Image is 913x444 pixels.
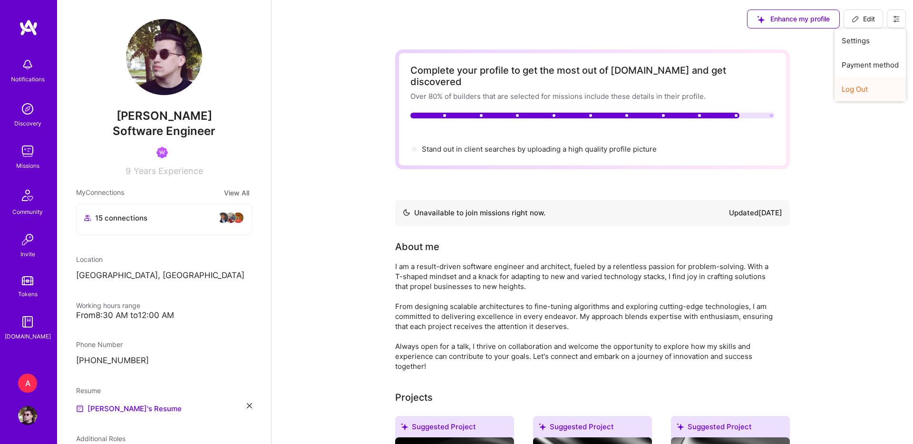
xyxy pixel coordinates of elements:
span: 15 connections [95,213,147,223]
i: icon SuggestedTeams [757,16,765,23]
img: avatar [233,212,244,223]
i: icon Close [247,403,252,408]
span: My Connections [76,187,124,198]
span: Enhance my profile [757,14,830,24]
div: Suggested Project [533,416,652,441]
img: avatar [225,212,236,223]
div: Suggested Project [395,416,514,441]
div: Community [12,207,43,217]
span: Additional Roles [76,434,126,443]
button: Payment method [835,53,906,77]
div: Discovery [14,118,41,128]
div: From 8:30 AM to 12:00 AM [76,310,252,320]
span: Years Experience [134,166,203,176]
button: Settings [835,29,906,53]
button: Edit [844,10,883,29]
img: bell [18,55,37,74]
span: Working hours range [76,301,140,309]
img: tokens [22,276,33,285]
a: A [16,374,39,393]
button: Log Out [835,77,906,101]
div: Unavailable to join missions right now. [403,207,545,219]
div: Location [76,254,252,264]
p: [PHONE_NUMBER] [76,355,252,367]
img: Community [16,184,39,207]
button: View All [221,187,252,198]
span: Phone Number [76,340,123,348]
span: Resume [76,386,101,395]
i: icon SuggestedTeams [677,423,684,430]
p: [GEOGRAPHIC_DATA], [GEOGRAPHIC_DATA] [76,270,252,281]
img: Invite [18,230,37,249]
div: Notifications [11,74,45,84]
div: Invite [20,249,35,259]
i: icon Collaborator [84,214,91,222]
div: Over 80% of builders that are selected for missions include these details in their profile. [410,91,775,101]
i: icon SuggestedTeams [539,423,546,430]
img: Been on Mission [156,147,168,158]
img: Availability [403,209,410,216]
div: Updated [DATE] [729,207,782,219]
span: 9 [126,166,131,176]
div: Projects [395,390,433,405]
div: [DOMAIN_NAME] [5,331,51,341]
div: Suggested Project [671,416,790,441]
div: Complete your profile to get the most out of [DOMAIN_NAME] and get discovered [410,65,775,87]
i: icon SuggestedTeams [401,423,408,430]
img: avatar [210,212,221,223]
div: I am a result-driven software engineer and architect, fueled by a relentless passion for problem-... [395,261,776,371]
a: [PERSON_NAME]'s Resume [76,403,182,415]
img: discovery [18,99,37,118]
div: Missions [16,161,39,171]
img: logo [19,19,38,36]
div: About me [395,240,439,254]
span: Software Engineer [113,124,215,138]
div: Tokens [18,289,38,299]
button: Enhance my profile [747,10,840,29]
div: Stand out in client searches by uploading a high quality profile picture [422,144,657,154]
img: guide book [18,312,37,331]
img: User Avatar [18,406,37,425]
div: A [18,374,37,393]
img: Resume [76,405,84,413]
img: avatar [217,212,229,223]
img: User Avatar [126,19,202,95]
span: [PERSON_NAME] [76,109,252,123]
img: teamwork [18,142,37,161]
span: Edit [852,14,875,24]
a: User Avatar [16,406,39,425]
button: 15 connectionsavataravataravataravatar [76,204,252,235]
